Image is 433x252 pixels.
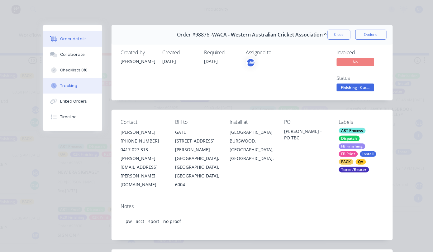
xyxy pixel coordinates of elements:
div: [GEOGRAPHIC_DATA]BURSWOOD, [GEOGRAPHIC_DATA], [GEOGRAPHIC_DATA], [230,128,274,163]
div: Status [337,75,383,81]
button: Options [355,30,387,40]
div: PO [284,119,329,125]
div: GATE [STREET_ADDRESS][PERSON_NAME][GEOGRAPHIC_DATA], [GEOGRAPHIC_DATA], [GEOGRAPHIC_DATA], 6004 [175,128,220,189]
div: GATE [STREET_ADDRESS][PERSON_NAME] [175,128,220,154]
button: Timeline [43,109,102,125]
div: [PERSON_NAME][PHONE_NUMBER]0417 027 313[PERSON_NAME][EMAIL_ADDRESS][PERSON_NAME][DOMAIN_NAME] [121,128,165,189]
span: WACA - Western Australian Cricket Association ^ [212,32,327,38]
div: FB Print [339,151,358,157]
div: Created by [121,50,155,56]
div: Timeline [60,114,77,120]
div: QA [356,159,366,165]
div: Collaborate [60,52,85,57]
div: [GEOGRAPHIC_DATA] [230,128,274,137]
div: Order details [60,36,87,42]
span: [DATE] [163,58,176,64]
button: Close [328,30,350,40]
div: 0417 027 313 [121,145,165,154]
div: Checklists 0/0 [60,67,88,73]
div: BURSWOOD, [GEOGRAPHIC_DATA], [GEOGRAPHIC_DATA], [230,137,274,163]
span: No [337,58,374,66]
div: PACK [339,159,354,165]
div: Tracking [60,83,77,89]
button: Checklists 0/0 [43,62,102,78]
div: Install [360,151,376,157]
div: Bill to [175,119,220,125]
div: pw - acct - sport - no proof [121,212,383,231]
div: Notes [121,203,383,209]
div: Labels [339,119,383,125]
button: Tracking [43,78,102,94]
div: Dispatch [339,136,360,141]
div: Required [204,50,239,56]
div: Linked Orders [60,99,87,104]
button: Linked Orders [43,94,102,109]
button: Order details [43,31,102,47]
div: [PERSON_NAME] - PO TBC [284,128,329,141]
div: Contact [121,119,165,125]
div: FB Finishing [339,143,365,149]
div: [PERSON_NAME][EMAIL_ADDRESS][PERSON_NAME][DOMAIN_NAME] [121,154,165,189]
div: [PERSON_NAME] [121,128,165,137]
div: ART Process [339,128,366,133]
div: [PERSON_NAME] [121,58,155,65]
div: Created [163,50,197,56]
div: [GEOGRAPHIC_DATA], [GEOGRAPHIC_DATA], [GEOGRAPHIC_DATA], 6004 [175,154,220,189]
div: Invoiced [337,50,383,56]
span: Finishing - Cut... [337,84,374,91]
div: Assigned to [246,50,308,56]
button: Finishing - Cut... [337,84,374,93]
button: pW [246,58,255,67]
div: [PHONE_NUMBER] [121,137,165,145]
span: Order #98876 - [177,32,212,38]
span: [DATE] [204,58,218,64]
div: Texcel/Router [339,167,369,172]
div: Install at [230,119,274,125]
button: Collaborate [43,47,102,62]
